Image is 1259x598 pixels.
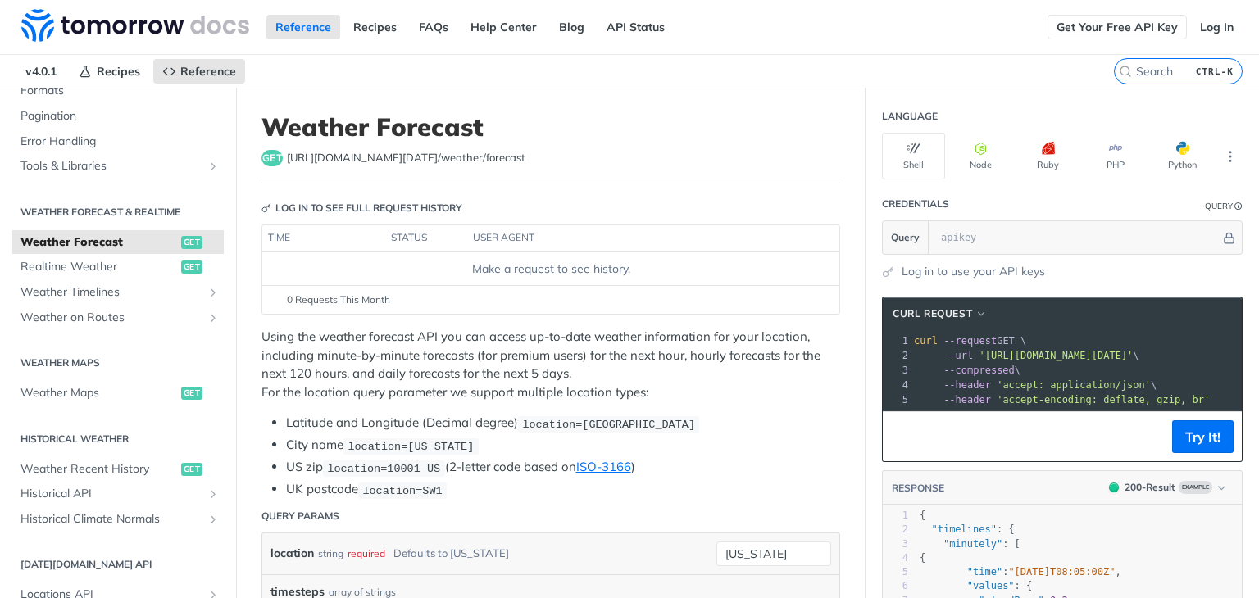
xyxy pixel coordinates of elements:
span: 200 [1109,482,1119,492]
a: Weather TimelinesShow subpages for Weather Timelines [12,280,224,305]
h2: Weather Forecast & realtime [12,205,224,220]
span: { [920,552,925,564]
th: user agent [467,225,807,251]
button: Show subpages for Historical API [207,487,220,501]
span: "timelines" [931,523,996,535]
div: Defaults to [US_STATE] [393,541,509,565]
button: PHP [1084,133,1147,179]
button: Try It! [1172,420,1234,453]
a: Reference [153,59,245,84]
span: get [181,463,202,476]
span: location=[US_STATE] [348,440,474,452]
button: Show subpages for Historical Climate Normals [207,513,220,526]
a: Get Your Free API Key [1048,15,1187,39]
span: 0 Requests This Month [287,292,390,307]
span: '[URL][DOMAIN_NAME][DATE]' [979,350,1133,361]
button: cURL Request [887,306,993,322]
span: Error Handling [20,134,220,150]
a: Weather on RoutesShow subpages for Weather on Routes [12,306,224,330]
span: \ [914,365,1020,376]
span: location=10001 US [327,462,440,474]
span: Formats [20,83,220,99]
input: apikey [933,221,1220,254]
span: 'accept: application/json' [997,379,1151,391]
span: 'accept-encoding: deflate, gzip, br' [997,394,1210,405]
a: Help Center [461,15,546,39]
div: 4 [883,378,911,392]
span: cURL Request [893,306,972,321]
button: 200200-ResultExample [1101,479,1234,496]
div: Credentials [882,197,949,211]
span: --header [943,394,991,405]
a: Weather Forecastget [12,230,224,255]
span: get [261,150,283,166]
span: v4.0.1 [16,59,66,84]
span: Recipes [97,64,140,79]
li: Latitude and Longitude (Decimal degree) [286,414,840,433]
span: Historical API [20,486,202,502]
button: RESPONSE [891,480,945,496]
a: API Status [598,15,674,39]
a: Historical Climate NormalsShow subpages for Historical Climate Normals [12,507,224,532]
span: "minutely" [943,538,1002,550]
a: Error Handling [12,129,224,154]
button: Query [883,221,929,254]
span: --compressed [943,365,1015,376]
button: Hide [1220,229,1238,246]
div: 5 [883,392,911,407]
span: \ [914,379,1157,391]
div: QueryInformation [1205,200,1243,212]
div: 2 [883,348,911,363]
a: Historical APIShow subpages for Historical API [12,482,224,506]
span: Weather Recent History [20,461,177,478]
span: : { [920,523,1015,535]
div: Query [1205,200,1233,212]
a: Log In [1191,15,1243,39]
span: Realtime Weather [20,259,177,275]
i: Information [1234,202,1243,211]
h2: Weather Maps [12,356,224,370]
button: Python [1151,133,1214,179]
li: US zip (2-letter code based on ) [286,458,840,477]
div: 3 [883,363,911,378]
span: GET \ [914,335,1026,347]
svg: Search [1119,65,1132,78]
span: Example [1179,481,1212,494]
span: \ [914,350,1139,361]
div: 1 [883,333,911,348]
span: --url [943,350,973,361]
a: Reference [266,15,340,39]
button: Node [949,133,1012,179]
span: location=SW1 [362,484,442,496]
a: Weather Mapsget [12,381,224,405]
span: --header [943,379,991,391]
div: 6 [883,579,908,593]
button: Ruby [1016,133,1079,179]
h2: Historical Weather [12,432,224,446]
h2: [DATE][DOMAIN_NAME] API [12,557,224,572]
a: Tools & LibrariesShow subpages for Tools & Libraries [12,154,224,179]
span: Historical Climate Normals [20,511,202,528]
button: Show subpages for Weather Timelines [207,286,220,299]
li: UK postcode [286,480,840,499]
p: Using the weather forecast API you can access up-to-date weather information for your location, i... [261,328,840,401]
button: Show subpages for Weather on Routes [207,311,220,324]
li: City name [286,436,840,455]
button: More Languages [1218,144,1243,169]
span: Weather Timelines [20,284,202,301]
span: Pagination [20,108,220,125]
div: 1 [883,509,908,523]
div: 4 [883,551,908,565]
span: Tools & Libraries [20,158,202,174]
a: Realtime Weatherget [12,255,224,279]
a: ISO-3166 [576,459,631,474]
span: : [ [920,538,1020,550]
a: Pagination [12,104,224,129]
a: Recipes [344,15,406,39]
span: get [181,260,202,274]
th: status [385,225,467,251]
kbd: CTRL-K [1192,63,1238,79]
div: Query Params [261,509,339,523]
span: "values" [967,580,1015,591]
img: Tomorrow.io Weather API Docs [21,9,249,42]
